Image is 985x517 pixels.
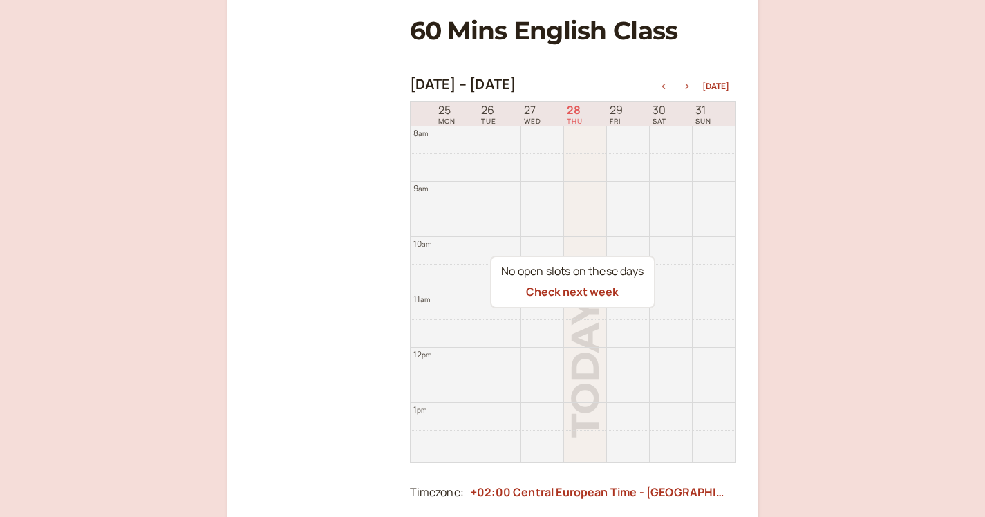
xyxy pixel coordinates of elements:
button: Check next week [526,285,619,298]
h2: [DATE] – [DATE] [410,76,516,93]
div: Timezone: [410,484,464,502]
button: [DATE] [702,82,729,91]
div: No open slots on these days [501,263,644,281]
h1: 60 Mins English Class [410,16,736,46]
